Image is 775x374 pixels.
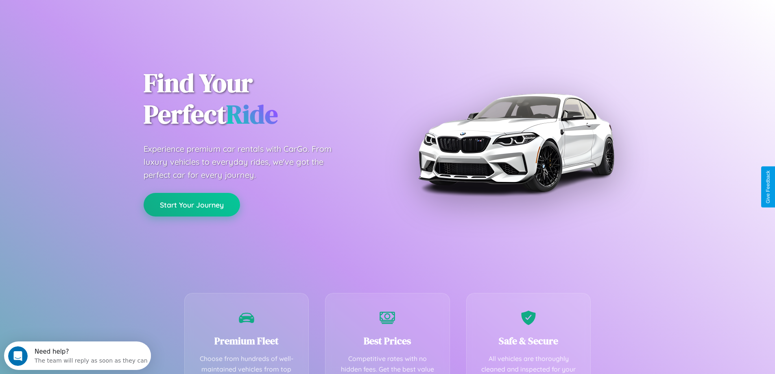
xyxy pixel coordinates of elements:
span: Ride [226,96,278,132]
button: Start Your Journey [144,193,240,217]
h1: Find Your Perfect [144,68,375,130]
iframe: Intercom live chat [8,346,28,366]
div: Need help? [31,7,144,13]
iframe: Intercom live chat discovery launcher [4,341,151,370]
div: Open Intercom Messenger [3,3,151,26]
h3: Premium Fleet [197,334,297,348]
h3: Best Prices [338,334,437,348]
img: Premium BMW car rental vehicle [414,41,618,244]
div: Give Feedback [765,171,771,203]
div: The team will reply as soon as they can [31,13,144,22]
h3: Safe & Secure [479,334,579,348]
p: Experience premium car rentals with CarGo. From luxury vehicles to everyday rides, we've got the ... [144,142,347,182]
